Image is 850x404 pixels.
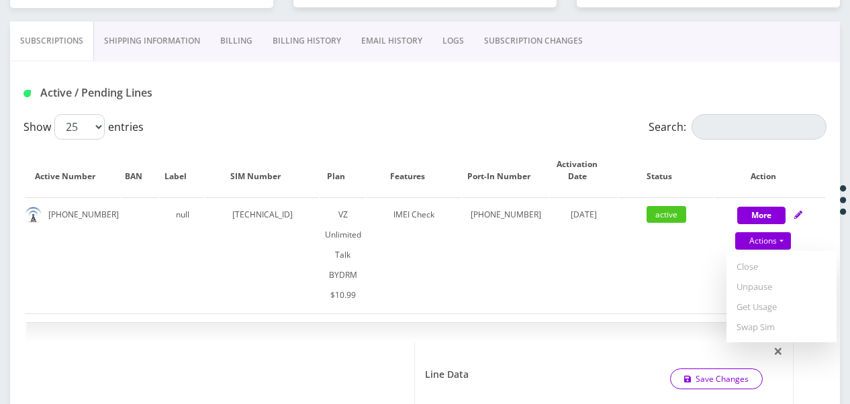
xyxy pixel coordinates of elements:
[320,197,365,312] td: VZ Unlimited Talk BYDRM $10.99
[263,21,351,60] a: Billing History
[715,145,825,196] th: Action: activate to sort column ascending
[160,145,204,196] th: Label: activate to sort column ascending
[737,207,786,224] button: More
[726,317,837,337] a: Swap Sim
[726,297,837,317] a: Get Usage
[160,197,204,312] td: null
[10,21,94,60] a: Subscriptions
[425,369,469,381] h1: Line Data
[735,232,791,250] a: Actions
[619,145,714,196] th: Status: activate to sort column ascending
[367,145,461,196] th: Features: activate to sort column ascending
[351,21,432,60] a: EMAIL HISTORY
[726,276,837,297] a: Unpause
[432,21,474,60] a: LOGS
[25,197,120,312] td: [PHONE_NUMBER]
[367,205,461,225] div: IMEI Check
[647,206,686,223] span: active
[94,21,210,60] a: Shipping Information
[726,251,837,342] div: Actions
[54,114,105,140] select: Showentries
[25,207,42,223] img: default.png
[773,340,783,362] span: ×
[474,21,593,60] a: SUBSCRIPTION CHANGES
[205,145,319,196] th: SIM Number: activate to sort column ascending
[670,369,763,389] button: Save Changes
[726,256,837,276] a: Close
[463,197,549,312] td: [PHONE_NUMBER]
[205,197,319,312] td: [TECHNICAL_ID]
[121,145,159,196] th: BAN: activate to sort column ascending
[692,114,827,140] input: Search:
[210,21,263,60] a: Billing
[25,145,120,196] th: Active Number: activate to sort column ascending
[571,209,597,220] span: [DATE]
[463,145,549,196] th: Port-In Number: activate to sort column ascending
[23,114,144,140] label: Show entries
[320,145,365,196] th: Plan: activate to sort column ascending
[670,368,763,389] a: Save Changes
[23,87,278,99] h1: Active / Pending Lines
[550,145,617,196] th: Activation Date: activate to sort column ascending
[649,114,827,140] label: Search:
[23,90,31,97] img: Active / Pending Lines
